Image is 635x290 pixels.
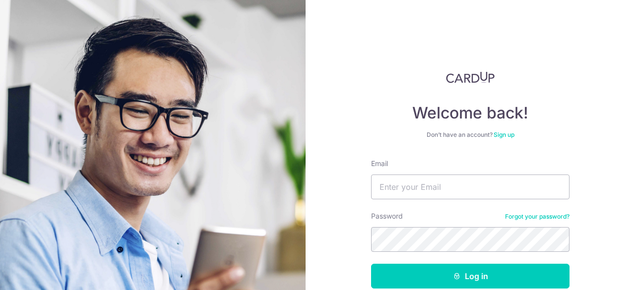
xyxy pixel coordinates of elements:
[371,131,570,139] div: Don’t have an account?
[446,71,495,83] img: CardUp Logo
[371,211,403,221] label: Password
[505,213,570,221] a: Forgot your password?
[371,264,570,289] button: Log in
[371,103,570,123] h4: Welcome back!
[371,159,388,169] label: Email
[494,131,514,138] a: Sign up
[371,174,570,199] input: Enter your Email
